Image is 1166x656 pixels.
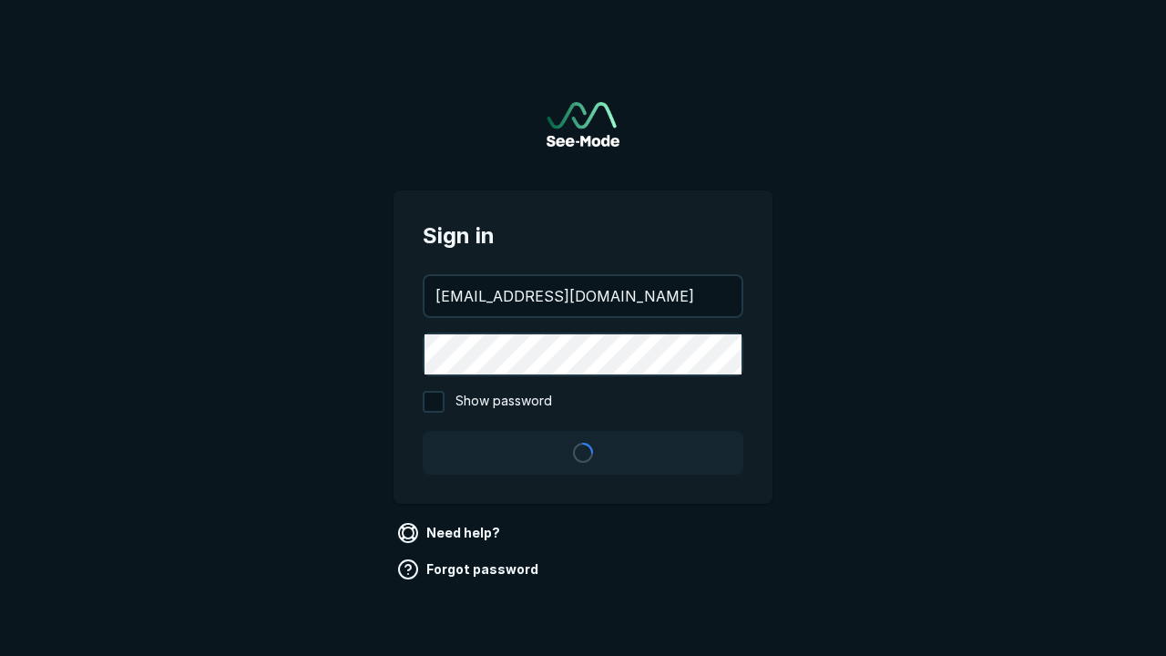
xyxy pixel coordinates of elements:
span: Sign in [423,220,743,252]
img: See-Mode Logo [547,102,619,147]
input: your@email.com [424,276,742,316]
a: Go to sign in [547,102,619,147]
a: Need help? [394,518,507,548]
a: Forgot password [394,555,546,584]
span: Show password [455,391,552,413]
